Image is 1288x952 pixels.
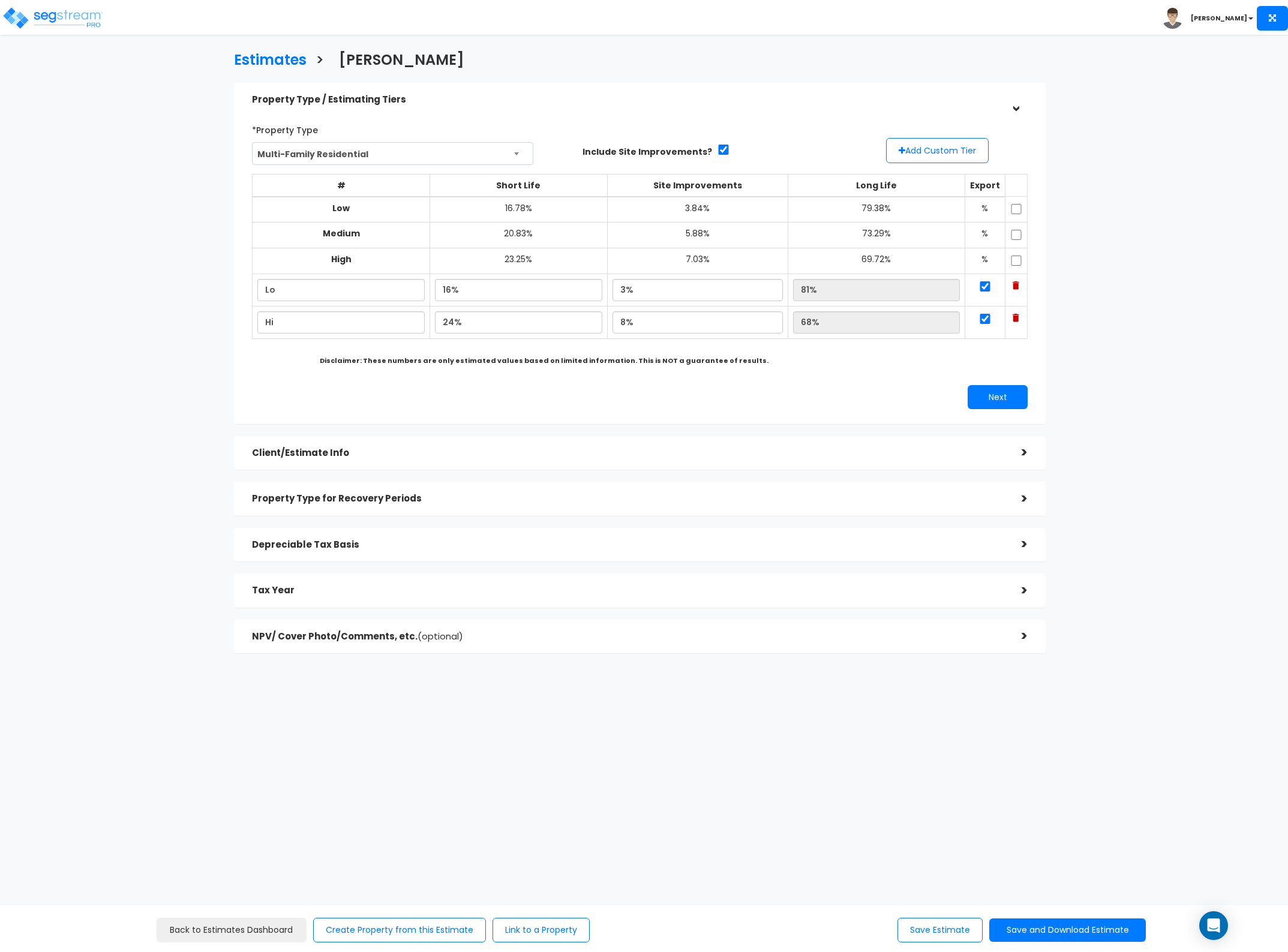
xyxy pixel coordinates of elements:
[252,585,1004,596] h5: Tax Year
[331,253,352,265] b: High
[430,197,607,223] td: 16.78%
[788,223,965,248] td: 73.29%
[252,540,1004,550] h5: Depreciable Tax Basis
[157,918,307,942] a: Back to Estimates Dashboard
[607,174,788,197] th: Site Improvements
[1191,14,1247,23] b: [PERSON_NAME]
[1162,8,1183,29] img: avatar.png
[968,385,1028,409] button: Next
[583,146,712,158] label: Include Site Improvements?
[339,52,464,71] h3: [PERSON_NAME]
[430,223,607,248] td: 20.83%
[965,223,1005,248] td: %
[1004,489,1028,508] div: >
[313,918,486,942] button: Create Property from this Estimate
[252,448,1004,458] h5: Client/Estimate Info
[252,174,430,197] th: #
[418,630,463,642] span: (optional)
[320,356,768,365] b: Disclaimer: These numbers are only estimated values based on limited information. This is NOT a g...
[607,248,788,274] td: 7.03%
[253,143,533,166] span: Multi-Family Residential
[965,248,1005,274] td: %
[234,52,307,71] h3: Estimates
[330,40,464,77] a: [PERSON_NAME]
[252,632,1004,642] h5: NPV/ Cover Photo/Comments, etc.
[965,174,1005,197] th: Export
[1004,627,1028,645] div: >
[788,197,965,223] td: 79.38%
[989,918,1146,942] button: Save and Download Estimate
[1006,88,1025,112] div: >
[1013,314,1019,322] img: Trash Icon
[252,120,318,136] label: *Property Type
[2,6,104,30] img: logo_pro_r.png
[965,197,1005,223] td: %
[607,197,788,223] td: 3.84%
[316,52,324,71] h3: >
[897,918,983,942] button: Save Estimate
[323,227,360,239] b: Medium
[1004,581,1028,600] div: >
[1013,281,1019,290] img: Trash Icon
[493,918,590,942] button: Link to a Property
[788,174,965,197] th: Long Life
[1004,535,1028,554] div: >
[252,95,1004,105] h5: Property Type / Estimating Tiers
[332,202,350,214] b: Low
[252,494,1004,504] h5: Property Type for Recovery Periods
[607,223,788,248] td: 5.88%
[1199,911,1228,940] div: Open Intercom Messenger
[886,138,989,163] button: Add Custom Tier
[225,40,307,77] a: Estimates
[430,174,607,197] th: Short Life
[788,248,965,274] td: 69.72%
[430,248,607,274] td: 23.25%
[1004,443,1028,462] div: >
[252,142,533,165] span: Multi-Family Residential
